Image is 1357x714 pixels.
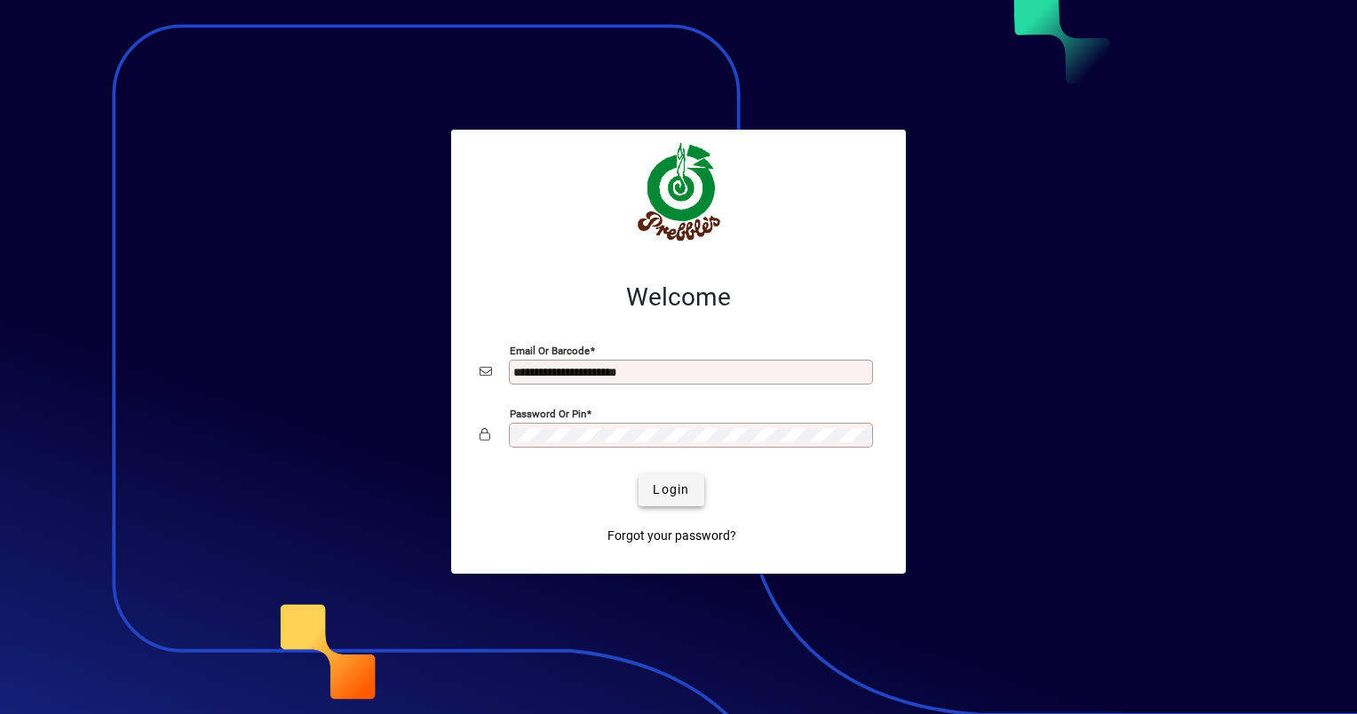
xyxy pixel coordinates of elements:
mat-label: Email or Barcode [510,344,590,356]
h2: Welcome [480,282,877,313]
button: Login [639,474,703,506]
span: Forgot your password? [607,527,736,545]
mat-label: Password or Pin [510,407,586,419]
a: Forgot your password? [600,520,743,552]
span: Login [653,480,689,499]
